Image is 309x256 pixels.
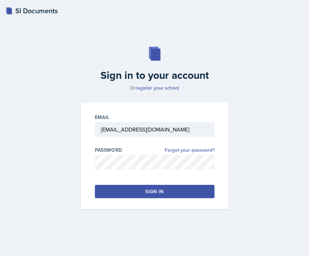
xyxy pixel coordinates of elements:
[165,146,214,154] a: Forgot your password?
[136,84,179,91] a: register your school
[145,188,163,195] div: Sign in
[77,84,233,91] p: Or
[6,6,58,16] a: SI Documents
[95,114,109,121] label: Email
[95,122,214,137] input: Email
[95,185,214,198] button: Sign in
[95,146,122,153] label: Password
[77,69,233,82] h2: Sign in to your account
